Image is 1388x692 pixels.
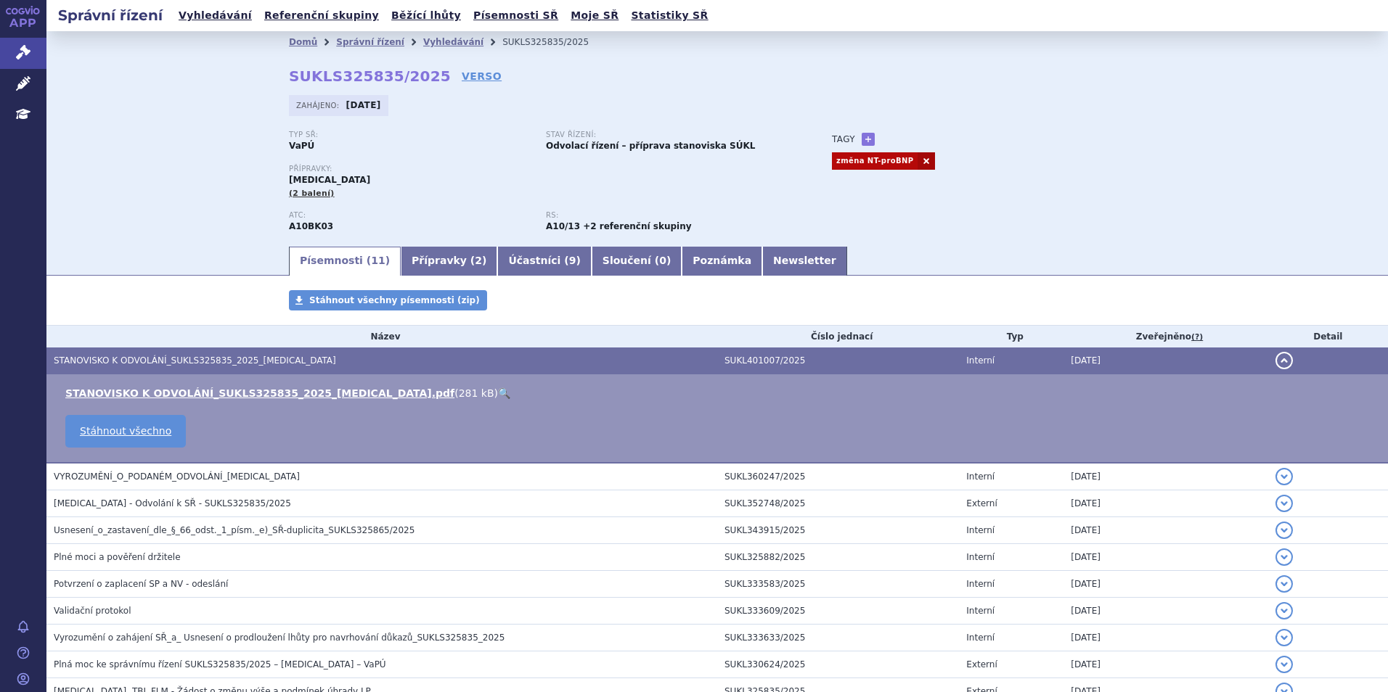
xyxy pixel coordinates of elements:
abbr: (?) [1191,332,1203,342]
th: Typ [959,326,1064,347]
a: Newsletter [762,247,847,276]
span: Vyrozumění o zahájení SŘ_a_ Usnesení o prodloužení lhůty pro navrhování důkazů_SUKLS325835_2025 [54,633,505,643]
a: VERSO [462,69,502,83]
button: detail [1275,495,1293,512]
td: SUKL333583/2025 [717,571,959,598]
span: Interní [966,355,995,366]
p: RS: [546,211,788,220]
span: Zahájeno: [296,99,342,111]
td: SUKL360247/2025 [717,463,959,490]
td: SUKL333633/2025 [717,625,959,651]
td: [DATE] [1064,625,1267,651]
p: Stav řízení: [546,131,788,139]
p: ATC: [289,211,531,220]
strong: Odvolací řízení – příprava stanoviska SÚKL [546,141,755,151]
a: Referenční skupiny [260,6,383,25]
span: Interní [966,633,995,643]
td: SUKL330624/2025 [717,651,959,678]
a: 🔍 [498,387,510,399]
a: Statistiky SŘ [626,6,712,25]
strong: VaPÚ [289,141,314,151]
a: Písemnosti (11) [289,247,401,276]
span: Interní [966,552,995,562]
td: [DATE] [1064,347,1267,374]
button: detail [1275,522,1293,539]
button: detail [1275,656,1293,673]
a: + [862,133,875,146]
span: Plná moc ke správnímu řízení SUKLS325835/2025 – JARDIANCE – VaPÚ [54,659,386,670]
span: Externí [966,659,997,670]
a: Vyhledávání [423,37,483,47]
h3: Tagy [832,131,855,148]
span: 0 [659,255,666,266]
span: 11 [371,255,385,266]
th: Detail [1268,326,1388,347]
span: 281 kB [459,387,494,399]
td: SUKL333609/2025 [717,598,959,625]
td: [DATE] [1064,490,1267,517]
span: Validační protokol [54,606,131,616]
th: Zveřejněno [1064,326,1267,347]
button: detail [1275,602,1293,619]
span: Jardiance - Odvolání k SŘ - SUKLS325835/2025 [54,498,291,508]
a: Správní řízení [336,37,404,47]
span: Usnesení_o_zastavení_dle_§_66_odst._1_písm._e)_SŘ-duplicita_SUKLS325865/2025 [54,525,415,535]
span: 2 [475,255,482,266]
a: Písemnosti SŘ [469,6,563,25]
td: SUKL343915/2025 [717,517,959,544]
th: Číslo jednací [717,326,959,347]
a: Stáhnout všechny písemnosti (zip) [289,290,487,310]
a: Vyhledávání [174,6,256,25]
a: Stáhnout všechno [65,415,186,448]
span: VYROZUMĚNÍ_O_PODANÉM_ODVOLÁNÍ_JARDIANCE [54,471,300,482]
strong: EMPAGLIFLOZIN [289,221,333,231]
span: Interní [966,471,995,482]
li: SUKLS325835/2025 [502,31,608,53]
button: detail [1275,575,1293,593]
th: Název [46,326,717,347]
a: STANOVISKO K ODVOLÁNÍ_SUKLS325835_2025_[MEDICAL_DATA].pdf [65,387,454,399]
td: [DATE] [1064,517,1267,544]
span: 9 [569,255,576,266]
strong: SUKLS325835/2025 [289,67,451,85]
td: [DATE] [1064,598,1267,625]
td: [DATE] [1064,571,1267,598]
button: detail [1275,548,1293,566]
strong: +2 referenční skupiny [583,221,691,231]
a: Účastníci (9) [497,247,591,276]
a: Domů [289,37,317,47]
span: Plné moci a pověření držitele [54,552,181,562]
strong: metformin a vildagliptin [546,221,580,231]
a: Běžící lhůty [387,6,465,25]
span: [MEDICAL_DATA] [289,175,370,185]
span: Potvrzení o zaplacení SP a NV - odeslání [54,579,228,589]
td: [DATE] [1064,544,1267,571]
td: SUKL401007/2025 [717,347,959,374]
p: Přípravky: [289,165,803,173]
a: Poznámka [682,247,762,276]
td: [DATE] [1064,463,1267,490]
span: Interní [966,525,995,535]
td: SUKL352748/2025 [717,490,959,517]
button: detail [1275,468,1293,485]
p: Typ SŘ: [289,131,531,139]
span: Interní [966,606,995,616]
td: SUKL325882/2025 [717,544,959,571]
a: Přípravky (2) [401,247,497,276]
button: detail [1275,629,1293,646]
a: Sloučení (0) [592,247,682,276]
span: STANOVISKO K ODVOLÁNÍ_SUKLS325835_2025_JARDIANCE [54,355,336,366]
h2: Správní řízení [46,5,174,25]
span: Stáhnout všechny písemnosti (zip) [309,295,480,305]
a: Moje SŘ [566,6,623,25]
button: detail [1275,352,1293,369]
span: (2 balení) [289,189,335,198]
li: ( ) [65,386,1373,400]
span: Interní [966,579,995,589]
span: Externí [966,498,997,508]
strong: [DATE] [346,100,381,110]
td: [DATE] [1064,651,1267,678]
a: změna NT-proBNP [832,152,918,170]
